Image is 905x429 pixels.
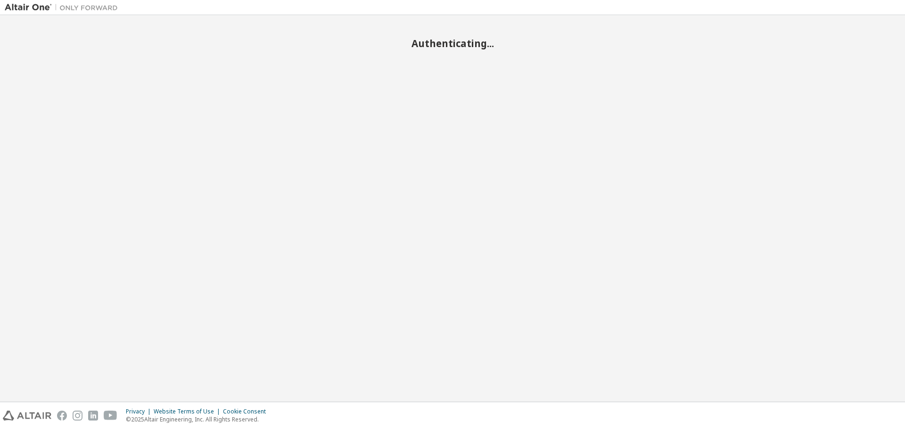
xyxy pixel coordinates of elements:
div: Privacy [126,408,154,415]
div: Cookie Consent [223,408,271,415]
img: instagram.svg [73,411,82,421]
img: altair_logo.svg [3,411,51,421]
img: facebook.svg [57,411,67,421]
p: © 2025 Altair Engineering, Inc. All Rights Reserved. [126,415,271,423]
img: youtube.svg [104,411,117,421]
div: Website Terms of Use [154,408,223,415]
img: Altair One [5,3,123,12]
h2: Authenticating... [5,37,900,49]
img: linkedin.svg [88,411,98,421]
